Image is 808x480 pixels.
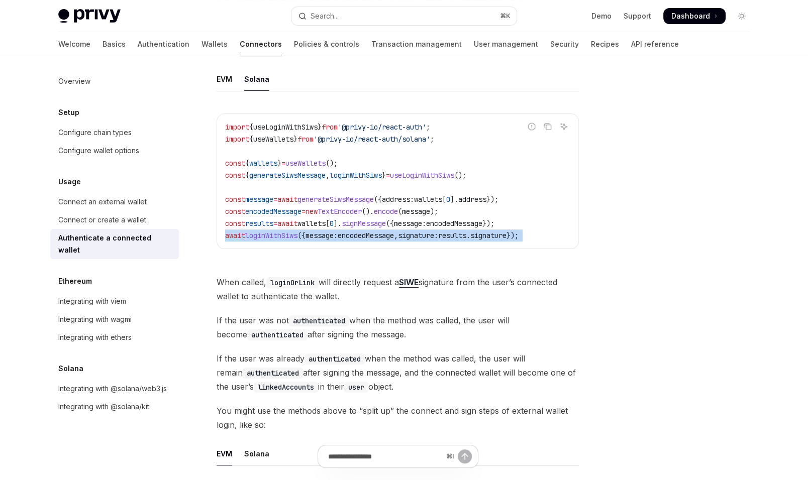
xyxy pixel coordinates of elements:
div: Integrating with @solana/web3.js [58,383,167,395]
span: '@privy-io/react-auth/solana' [314,135,430,144]
div: Connect an external wallet [58,196,147,208]
span: wallets [297,219,326,228]
div: Configure chain types [58,127,132,139]
span: (); [454,171,466,180]
span: useWallets [285,159,326,168]
a: Connect an external wallet [50,193,179,211]
span: signature: [398,231,438,240]
button: Copy the contents from the code block [541,120,554,133]
span: generateSiwsMessage [249,171,326,180]
span: await [277,219,297,228]
span: message [402,207,430,216]
span: results [438,231,466,240]
button: Report incorrect code [525,120,538,133]
div: EVM [217,442,232,465]
span: message: [306,231,338,240]
h5: Setup [58,106,79,118]
a: Policies & controls [294,32,359,56]
span: If the user was already when the method was called, the user will remain after signing the messag... [217,351,579,394]
span: useWallets [253,135,293,144]
a: Demo [591,11,612,21]
span: ( [398,207,402,216]
a: Recipes [591,32,619,56]
span: const [225,171,245,180]
span: { [245,159,249,168]
span: ); [430,207,438,216]
span: address: [382,195,414,204]
div: Integrating with ethers [58,331,132,343]
a: Basics [103,32,126,56]
span: ]. [334,219,342,228]
a: API reference [631,32,679,56]
span: , [394,231,398,240]
span: = [273,195,277,204]
span: } [293,135,297,144]
div: Solana [244,442,269,465]
span: }); [482,219,494,228]
a: Welcome [58,32,90,56]
span: from [322,123,338,132]
div: EVM [217,67,232,91]
span: Dashboard [671,11,710,21]
a: Configure wallet options [50,142,179,160]
h5: Solana [58,363,83,375]
div: Integrating with viem [58,295,126,307]
span: results [245,219,273,228]
code: linkedAccounts [254,382,318,393]
span: signature [470,231,507,240]
span: (); [326,159,338,168]
a: Integrating with ethers [50,328,179,346]
a: Integrating with wagmi [50,310,179,328]
a: Integrating with @solana/web3.js [50,380,179,398]
button: Ask AI [557,120,570,133]
span: { [249,135,253,144]
code: loginOrLink [266,277,319,288]
span: } [318,123,322,132]
span: ({ [374,195,382,204]
span: useLoginWithSiws [390,171,454,180]
span: }); [486,195,498,204]
span: [ [442,195,446,204]
div: Configure wallet options [58,145,139,157]
code: authenticated [247,329,308,340]
span: encodedMessage [338,231,394,240]
div: Authenticate a connected wallet [58,232,173,256]
span: new [306,207,318,216]
span: wallets [414,195,442,204]
code: user [344,382,368,393]
span: ]. [450,195,458,204]
span: generateSiwsMessage [297,195,374,204]
span: from [297,135,314,144]
a: Integrating with viem [50,292,179,310]
div: Overview [58,75,90,87]
span: const [225,219,245,228]
span: ⌘ K [500,12,511,20]
span: const [225,207,245,216]
span: import [225,135,249,144]
span: TextEncoder [318,207,362,216]
a: Connect or create a wallet [50,211,179,229]
a: Overview [50,72,179,90]
div: Integrating with @solana/kit [58,401,149,413]
span: signMessage [342,219,386,228]
input: Ask a question... [328,445,442,467]
span: If the user was not when the method was called, the user will become after signing the message. [217,313,579,341]
a: Integrating with @solana/kit [50,398,179,416]
span: await [225,231,245,240]
span: . [466,231,470,240]
span: loginWithSiws [245,231,297,240]
span: , [326,171,330,180]
a: Security [550,32,579,56]
div: Search... [311,10,339,22]
span: = [386,171,390,180]
code: authenticated [305,353,365,365]
a: Wallets [201,32,228,56]
span: loginWithSiws [330,171,382,180]
span: [ [326,219,330,228]
span: = [281,159,285,168]
a: Support [624,11,651,21]
button: Send message [458,449,472,463]
span: message: [394,219,426,228]
span: { [249,123,253,132]
span: wallets [249,159,277,168]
